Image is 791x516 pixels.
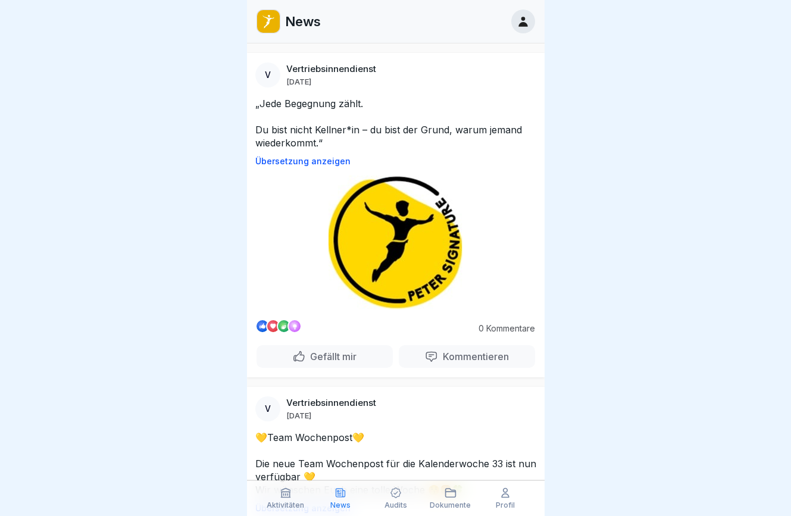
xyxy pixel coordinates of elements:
p: News [285,14,321,29]
p: 0 Kommentare [470,324,535,333]
div: V [255,62,280,87]
p: 💛Team Wochenpost💛 Die neue Team Wochenpost für die Kalenderwoche 33 ist nun verfügbar 💛 Wir wünsc... [255,431,536,496]
p: Gefällt mir [305,351,357,362]
div: V [255,396,280,421]
p: „Jede Begegnung zählt. Du bist nicht Kellner*in – du bist der Grund, warum jemand wiederkommt.“ [255,97,536,149]
p: [DATE] [286,77,311,86]
img: oo2rwhh5g6mqyfqxhtbddxvd.png [257,10,280,33]
p: Audits [384,501,407,509]
p: Aktivitäten [267,501,304,509]
p: Übersetzung anzeigen [255,157,536,166]
p: News [330,501,351,509]
img: Post Image [329,176,462,309]
p: Dokumente [430,501,471,509]
p: [DATE] [286,411,311,420]
p: Vertriebsinnendienst [286,64,376,74]
p: Vertriebsinnendienst [286,398,376,408]
p: Profil [496,501,515,509]
p: Kommentieren [438,351,509,362]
